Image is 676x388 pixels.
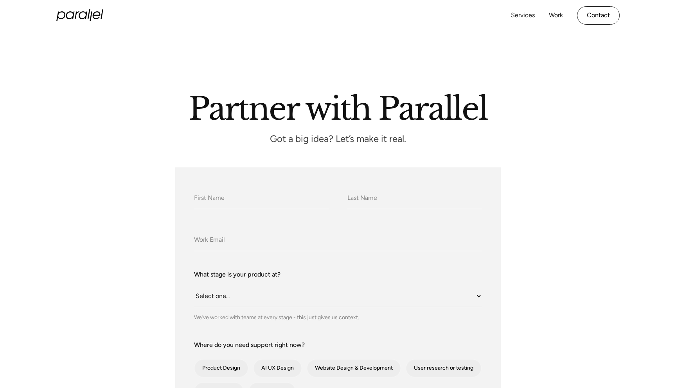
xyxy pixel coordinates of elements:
div: We’ve worked with teams at every stage - this just gives us context. [194,313,482,322]
input: Last Name [347,188,482,209]
h2: Partner with Parallel [115,93,561,120]
p: Got a big idea? Let’s make it real. [162,136,514,142]
a: Contact [577,6,620,25]
a: Work [549,10,563,21]
a: Services [511,10,535,21]
label: What stage is your product at? [194,270,482,279]
input: First Name [194,188,329,209]
input: Work Email [194,230,482,251]
label: Where do you need support right now? [194,340,482,350]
